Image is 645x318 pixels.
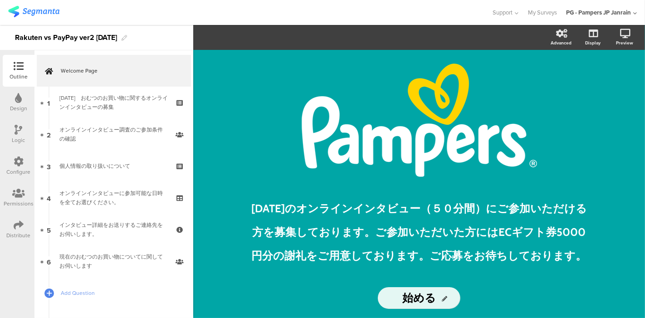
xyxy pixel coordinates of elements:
[37,118,191,150] a: 2 オンラインインタビュー調査のご参加条件の確認
[15,30,117,45] div: Rakuten vs PayPay ver2 [DATE]
[61,289,177,298] span: Add Question
[47,129,51,139] span: 2
[37,214,191,245] a: 5 インタビュー詳細をお送りするご連絡先をお伺いします。
[37,245,191,277] a: 6 現在のおむつのお買い物についてに関してお伺いします
[59,93,168,112] div: ５月１６日 おむつのお買い物に関するオンラインインタビューの募集
[59,125,168,143] div: オンラインインタビュー調査のご参加条件の確認
[59,252,168,270] div: 現在のおむつのお買い物についてに関してお伺いします
[12,136,25,144] div: Logic
[378,287,460,309] input: Start
[37,182,191,214] a: 4 オンラインインタビューに参加可能な日時を全てお選びください。
[10,104,27,113] div: Design
[61,66,177,75] span: Welcome Page
[251,202,587,262] span: [DATE]のオンラインインタビュー（５０分間）にご参加いただける方を募集しております。﻿ご参加いただいた方にはECギフト券5000円分の謝礼をご用意しております。﻿ご応募をお待ちしております。
[10,73,28,81] div: Outline
[37,87,191,118] a: 1 [DATE] おむつのお買い物に関するオンラインインタビューの募集
[37,150,191,182] a: 3 個人情報の取り扱いについて
[493,8,513,17] span: Support
[48,98,50,108] span: 1
[47,225,51,235] span: 5
[7,168,31,176] div: Configure
[8,6,59,17] img: segmanta logo
[47,193,51,203] span: 4
[59,189,168,207] div: オンラインインタビューに参加可能な日時を全てお選びください。
[551,39,572,46] div: Advanced
[4,200,34,208] div: Permissions
[566,8,631,17] div: PG - Pampers JP Janrain
[7,231,31,240] div: Distribute
[59,161,168,171] div: 個人情報の取り扱いについて
[47,161,51,171] span: 3
[585,39,601,46] div: Display
[616,39,633,46] div: Preview
[47,256,51,266] span: 6
[59,220,168,239] div: インタビュー詳細をお送りするご連絡先をお伺いします。
[37,55,191,87] a: Welcome Page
